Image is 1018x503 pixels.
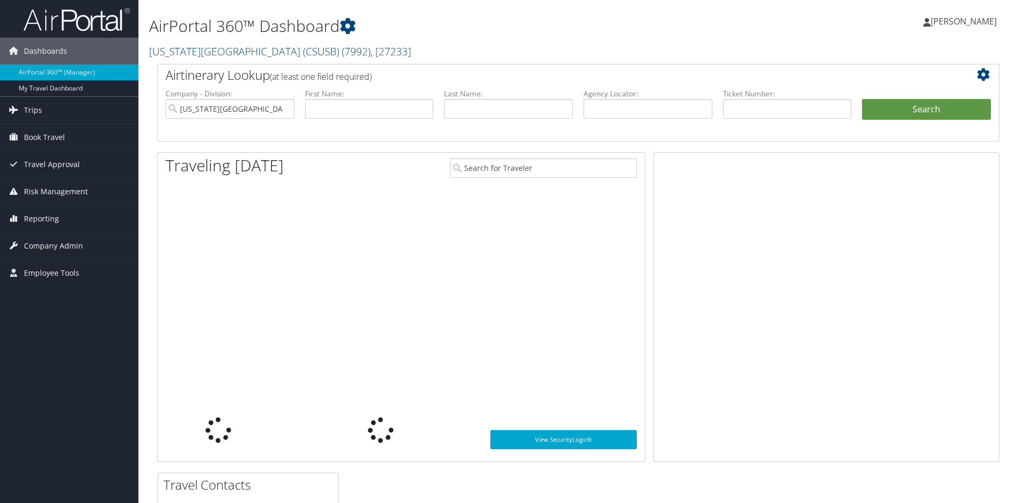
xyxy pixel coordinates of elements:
[163,476,338,494] h2: Travel Contacts
[166,88,294,99] label: Company - Division:
[24,38,67,64] span: Dashboards
[270,71,372,83] span: (at least one field required)
[24,233,83,259] span: Company Admin
[923,5,1007,37] a: [PERSON_NAME]
[149,15,721,37] h1: AirPortal 360™ Dashboard
[24,97,42,123] span: Trips
[371,44,411,59] span: , [ 27233 ]
[444,88,573,99] label: Last Name:
[166,66,921,84] h2: Airtinerary Lookup
[24,260,79,286] span: Employee Tools
[149,44,411,59] a: [US_STATE][GEOGRAPHIC_DATA] (CSUSB)
[305,88,434,99] label: First Name:
[24,151,80,178] span: Travel Approval
[24,124,65,151] span: Book Travel
[23,7,130,32] img: airportal-logo.png
[450,158,637,178] input: Search for Traveler
[862,99,991,120] button: Search
[166,154,284,177] h1: Traveling [DATE]
[931,15,997,27] span: [PERSON_NAME]
[584,88,712,99] label: Agency Locator:
[490,430,637,449] a: View SecurityLogic®
[723,88,852,99] label: Ticket Number:
[342,44,371,59] span: ( 7992 )
[24,178,88,205] span: Risk Management
[24,205,59,232] span: Reporting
